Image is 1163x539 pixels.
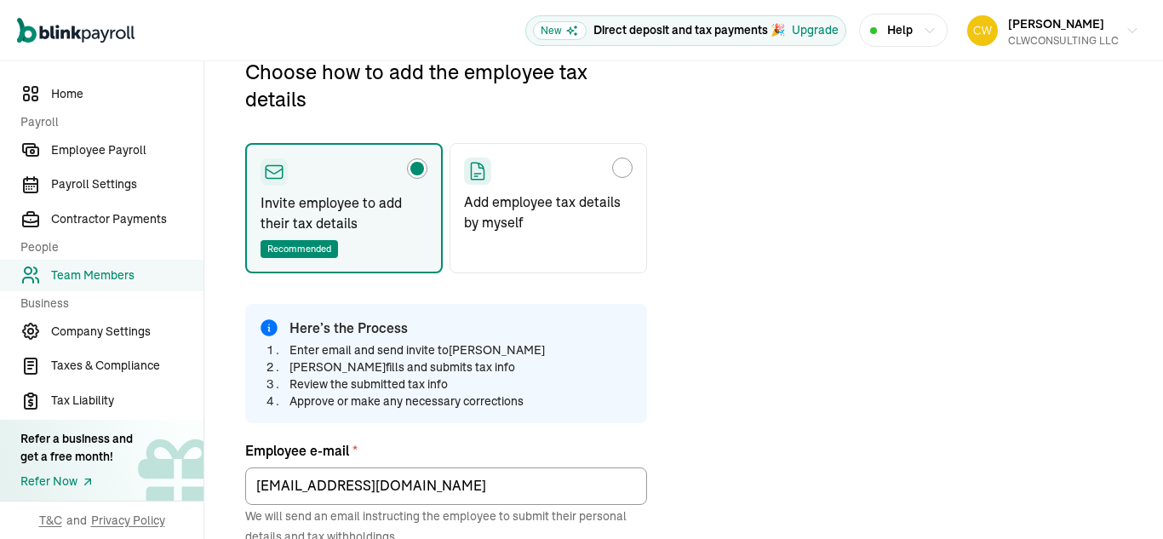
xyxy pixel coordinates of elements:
span: Tax Liability [51,392,203,410]
li: Enter email and send invite to [PERSON_NAME] [289,341,545,358]
p: Choose how to add the employee tax details [245,58,647,112]
span: New [533,21,587,40]
span: People [20,238,193,256]
span: Employee Payroll [51,141,203,159]
nav: Global [17,6,135,55]
iframe: Chat Widget [879,355,1163,539]
input: Employee e-mail [245,467,647,505]
button: [PERSON_NAME]CLWCONSULTING LLC [960,9,1146,52]
span: Payroll [20,113,193,131]
p: Direct deposit and tax payments 🎉 [593,21,785,39]
button: Help [859,14,948,47]
span: T&C [39,512,62,529]
a: Refer Now [20,473,133,490]
li: [PERSON_NAME] fills and submits tax info [289,358,545,376]
span: Contractor Payments [51,210,203,228]
span: Taxes & Compliance [51,357,203,375]
div: Choose how to add the employee tax details [245,58,647,423]
div: Refer a business and get a free month! [20,430,133,466]
span: Business [20,295,193,313]
span: Privacy Policy [91,512,165,529]
span: Company Settings [51,323,203,341]
span: Recommended [261,240,338,258]
span: Team Members [51,267,203,284]
p: Invite employee to add their tax details [261,192,427,233]
span: Here’s the Process [289,318,408,338]
li: Approve or make any necessary corrections [289,393,545,410]
label: Employee e-mail [245,440,647,461]
span: Home [51,85,203,103]
p: Add employee tax details by myself [464,192,633,232]
li: Review the submitted tax info [289,376,545,393]
button: Upgrade [792,21,839,39]
span: Payroll Settings [51,175,203,193]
